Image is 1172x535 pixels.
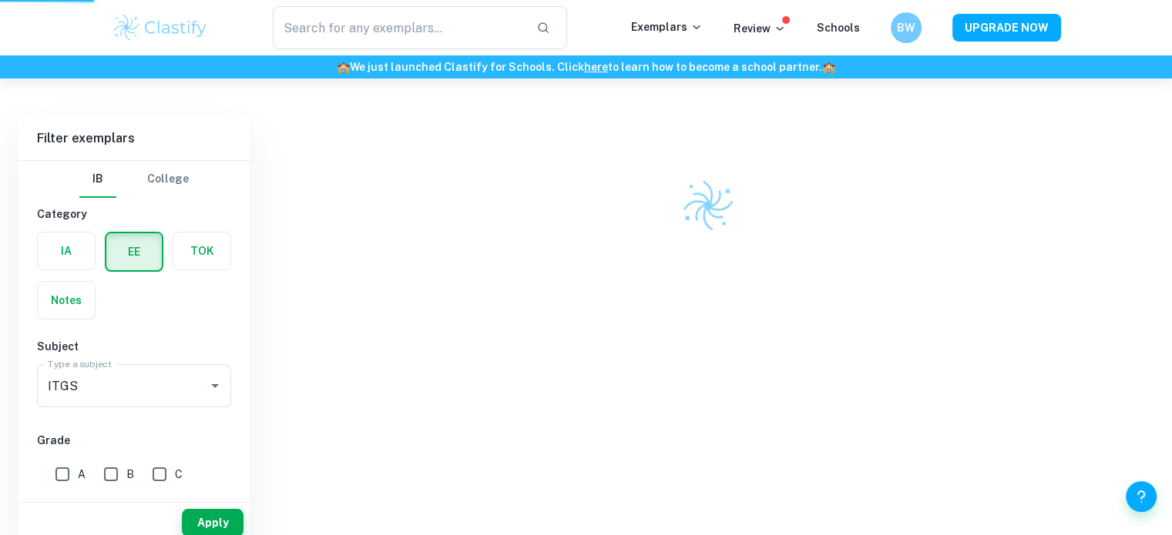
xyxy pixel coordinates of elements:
[3,59,1169,75] h6: We just launched Clastify for Schools. Click to learn how to become a school partner.
[897,19,915,36] h6: BW
[37,432,231,449] h6: Grade
[337,61,350,73] span: 🏫
[78,466,86,483] span: A
[1126,481,1157,512] button: Help and Feedback
[631,18,703,35] p: Exemplars
[79,161,116,198] button: IB
[48,357,112,370] label: Type a subject
[204,375,226,396] button: Open
[38,232,95,269] button: IA
[952,14,1061,42] button: UPGRADE NOW
[126,466,134,483] span: B
[175,466,183,483] span: C
[817,22,860,34] a: Schools
[112,12,210,43] img: Clastify logo
[678,176,738,236] img: Clastify logo
[734,20,786,37] p: Review
[584,61,608,73] a: here
[37,206,231,222] h6: Category
[38,282,95,319] button: Notes
[79,161,189,198] div: Filter type choice
[173,232,230,269] button: TOK
[891,12,922,43] button: BW
[273,6,525,49] input: Search for any exemplars...
[822,61,835,73] span: 🏫
[106,233,162,270] button: EE
[18,117,250,160] h6: Filter exemplars
[147,161,189,198] button: College
[37,338,231,355] h6: Subject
